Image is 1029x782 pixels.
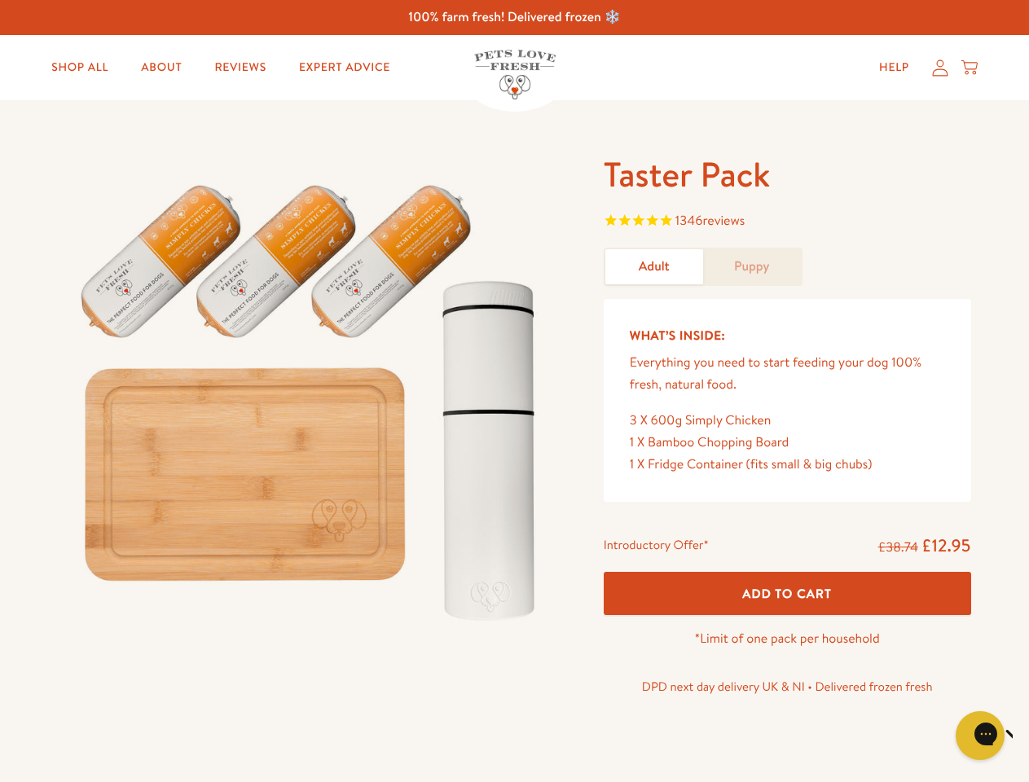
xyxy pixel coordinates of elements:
[604,572,971,615] button: Add To Cart
[604,628,971,650] p: *Limit of one pack per household
[866,51,922,84] a: Help
[675,134,1013,709] iframe: Gorgias live chat window
[604,210,971,235] span: Rated 4.8 out of 5 stars 1346 reviews
[605,249,703,284] a: Adult
[630,352,945,396] p: Everything you need to start feeding your dog 100% fresh, natural food.
[630,454,945,476] div: 1 X Fridge Container (fits small & big chubs)
[201,51,279,84] a: Reviews
[474,50,556,99] img: Pets Love Fresh
[286,51,403,84] a: Expert Advice
[604,676,971,697] p: DPD next day delivery UK & NI • Delivered frozen fresh
[604,152,971,197] h1: Taster Pack
[38,51,121,84] a: Shop All
[604,534,709,559] div: Introductory Offer*
[630,410,945,432] div: 3 X 600g Simply Chicken
[128,51,195,84] a: About
[630,325,945,346] h5: What’s Inside:
[630,433,789,451] span: 1 X Bamboo Chopping Board
[948,705,1013,766] iframe: Gorgias live chat messenger
[59,152,565,638] img: Taster Pack - Adult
